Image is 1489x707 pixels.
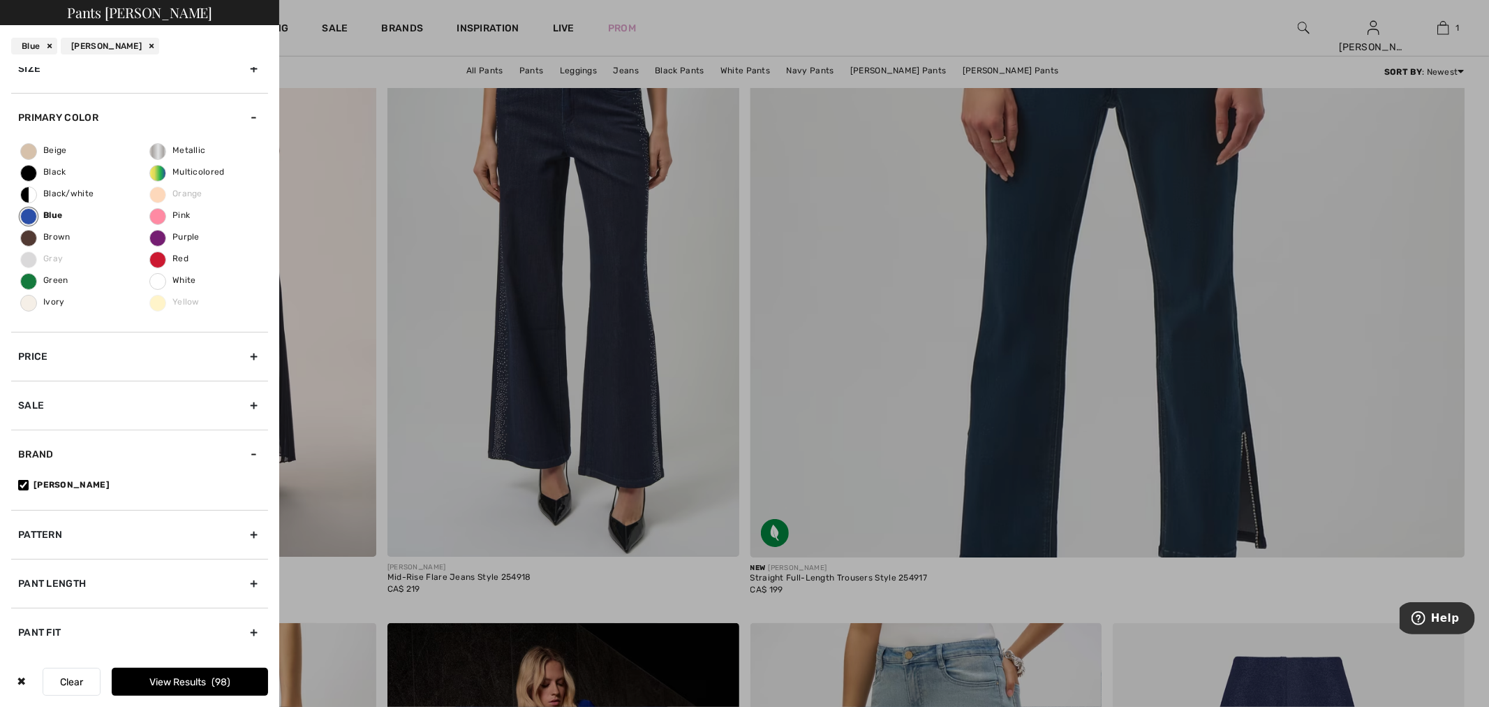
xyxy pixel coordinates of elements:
[61,38,159,54] div: [PERSON_NAME]
[11,668,31,696] div: ✖
[21,297,65,307] span: Ivory
[11,430,268,479] div: Brand
[11,381,268,430] div: Sale
[212,676,230,688] span: 98
[11,93,268,142] div: Primary Color
[11,38,57,54] div: Blue
[18,479,268,491] label: [PERSON_NAME]
[150,189,202,198] span: Orange
[43,668,101,696] button: Clear
[150,254,188,263] span: Red
[21,275,68,285] span: Green
[150,232,200,242] span: Purple
[11,332,268,381] div: Price
[11,608,268,657] div: Pant Fit
[11,44,268,93] div: Size
[21,210,62,220] span: Blue
[150,297,200,307] span: Yellow
[150,167,225,177] span: Multicolored
[21,189,94,198] span: Black/white
[150,210,190,220] span: Pink
[150,145,205,155] span: Metallic
[21,167,66,177] span: Black
[11,510,268,559] div: Pattern
[1400,602,1475,637] iframe: Opens a widget where you can find more information
[112,668,268,696] button: View Results98
[11,559,268,608] div: Pant Length
[150,275,196,285] span: White
[21,232,71,242] span: Brown
[21,145,67,155] span: Beige
[18,480,29,490] input: [PERSON_NAME]
[21,254,63,263] span: Gray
